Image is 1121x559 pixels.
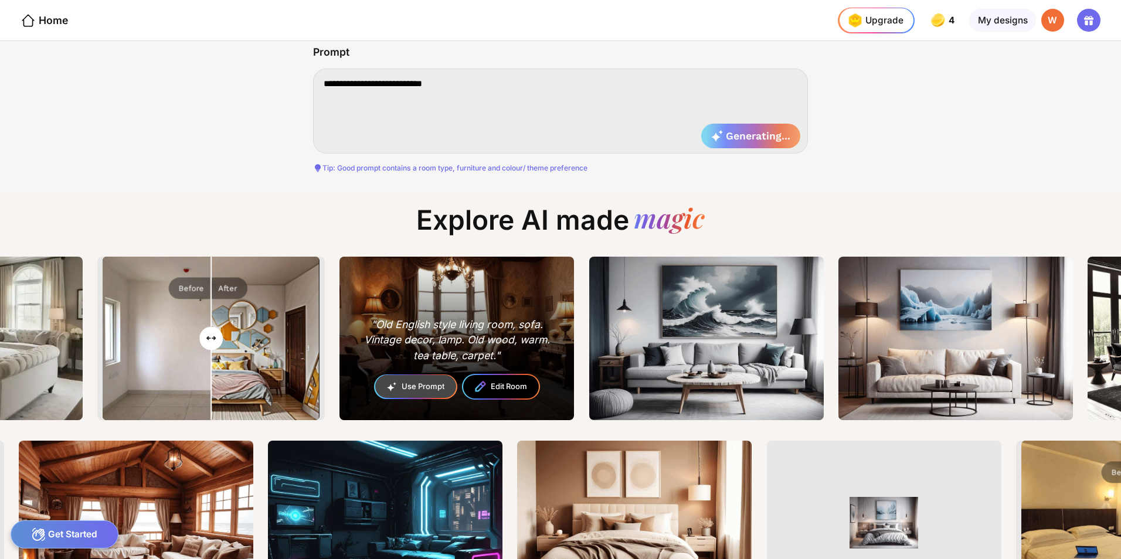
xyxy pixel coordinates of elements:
[589,257,824,420] img: Thumbnailtext2image_00675_.png
[491,383,527,390] div: Edit Room
[313,46,349,58] div: Prompt
[103,257,322,420] img: After image
[375,375,456,398] div: Use Prompt
[11,520,119,548] div: Get Started
[21,13,68,28] div: Home
[844,10,865,30] img: upgrade-nav-btn-icon.gif
[1041,9,1065,32] div: W
[838,257,1073,420] img: Thumbnailtext2image_00678_.png
[969,9,1035,32] div: My designs
[313,163,809,173] div: Tip: Good prompt contains a room type, furniture and colour/ theme preference
[361,317,554,363] div: "Old English style living room, sofa. Vintage decor, lamp. Old wood, warm. tea table, carpet."
[475,381,486,392] img: edit-image-pencil-explore.svg
[949,15,957,26] span: 4
[406,204,715,247] div: Explore AI made
[634,204,705,236] div: magic
[844,10,903,30] div: Upgrade
[840,497,928,548] img: Thumbnailtext2image_00704_.png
